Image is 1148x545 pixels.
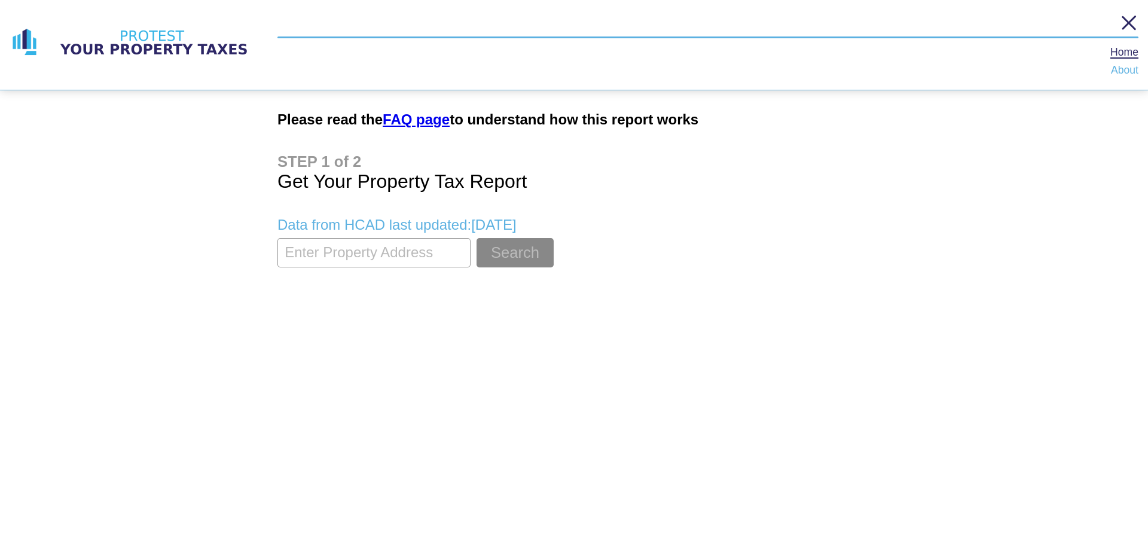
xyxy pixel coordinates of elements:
input: Enter Property Address [277,238,471,267]
a: About [1111,66,1138,75]
button: Search [477,238,554,267]
img: logo [10,28,39,57]
a: FAQ page [383,111,450,127]
p: Data from HCAD last updated: [DATE] [277,217,871,233]
img: logo text [49,28,258,57]
h2: Please read the to understand how this report works [277,111,871,128]
a: logo logo text [10,28,258,57]
h1: Get Your Property Tax Report [277,153,871,193]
